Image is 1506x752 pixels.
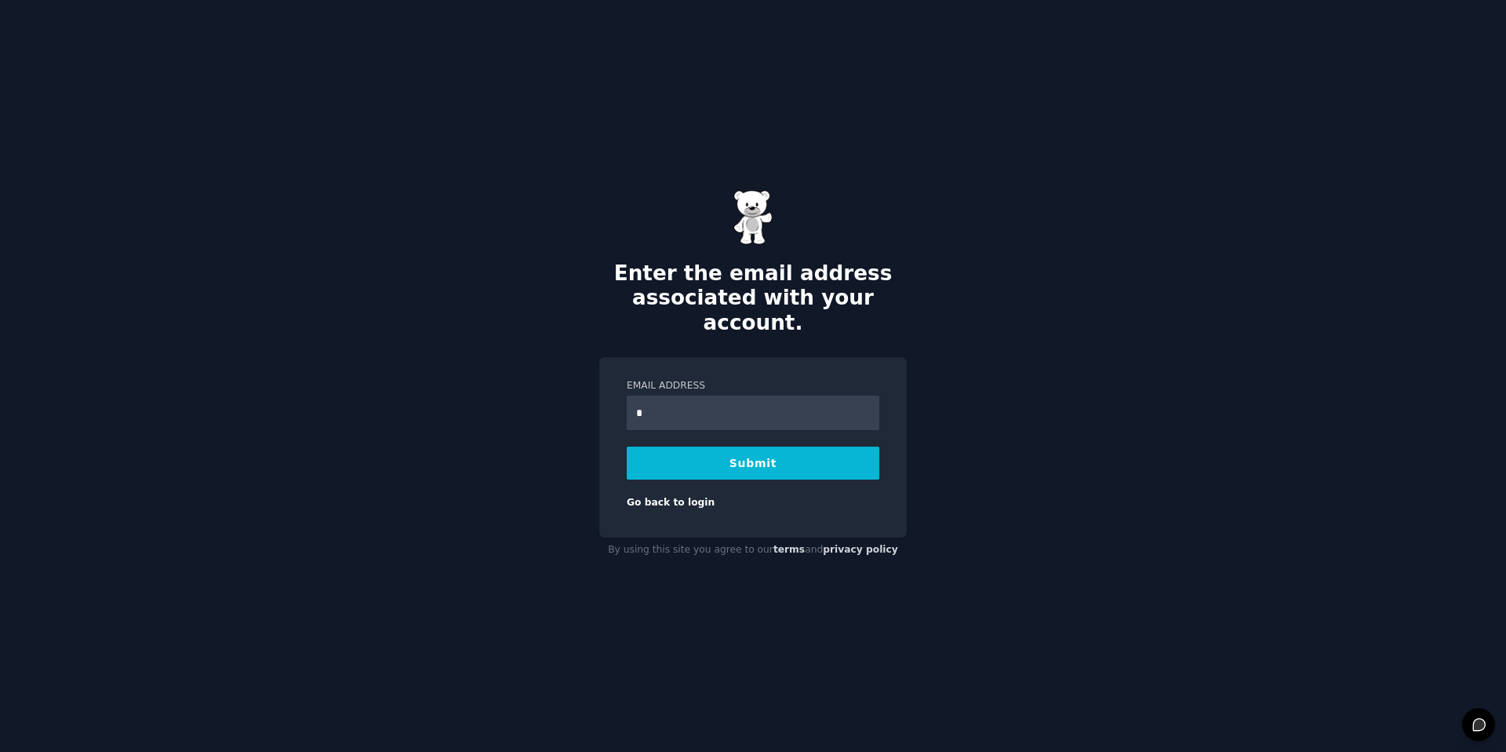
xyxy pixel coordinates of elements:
a: Go back to login [627,497,715,508]
a: terms [773,544,805,555]
div: By using this site you agree to our and [599,538,907,563]
a: privacy policy [823,544,898,555]
button: Submit [627,447,879,480]
h2: Enter the email address associated with your account. [599,261,907,336]
img: Gummy Bear [733,190,773,245]
label: Email Address [627,379,879,393]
